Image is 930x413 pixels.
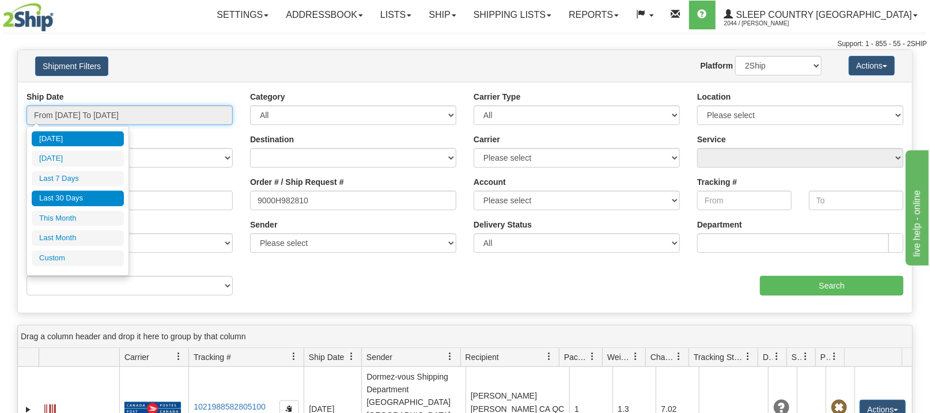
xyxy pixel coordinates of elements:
li: [DATE] [32,151,124,166]
a: Tracking # filter column settings [284,347,304,366]
label: Category [250,91,285,103]
li: Custom [32,251,124,266]
a: Addressbook [277,1,372,29]
li: [DATE] [32,131,124,147]
li: Last Month [32,230,124,246]
button: Actions [849,56,895,75]
label: Delivery Status [474,219,532,230]
a: 1021988582805100 [194,402,266,411]
a: Sleep Country [GEOGRAPHIC_DATA] 2044 / [PERSON_NAME] [716,1,927,29]
a: Packages filter column settings [583,347,602,366]
label: Destination [250,134,294,145]
button: Shipment Filters [35,56,108,76]
a: Pickup Status filter column settings [825,347,844,366]
iframe: chat widget [903,147,929,265]
span: Carrier [124,351,149,363]
span: Ship Date [309,351,344,363]
span: Weight [607,351,632,363]
li: Last 7 Days [32,171,124,187]
span: Sender [366,351,392,363]
input: To [809,191,903,210]
a: Reports [560,1,627,29]
a: Ship Date filter column settings [342,347,361,366]
a: Charge filter column settings [669,347,689,366]
label: Carrier Type [474,91,520,103]
span: Shipment Issues [792,351,802,363]
a: Carrier filter column settings [169,347,188,366]
span: 2044 / [PERSON_NAME] [724,18,811,29]
label: Sender [250,219,277,230]
a: Recipient filter column settings [539,347,559,366]
li: Last 30 Days [32,191,124,206]
a: Shipment Issues filter column settings [796,347,815,366]
a: Shipping lists [465,1,560,29]
a: Weight filter column settings [626,347,645,366]
span: Tracking Status [694,351,744,363]
label: Platform [700,60,733,71]
label: Carrier [474,134,500,145]
span: Packages [564,351,588,363]
span: Pickup Status [821,351,830,363]
span: Delivery Status [763,351,773,363]
label: Service [697,134,726,145]
input: From [697,191,792,210]
a: Tracking Status filter column settings [738,347,758,366]
label: Order # / Ship Request # [250,176,344,188]
label: Account [474,176,506,188]
label: Location [697,91,731,103]
a: Settings [208,1,277,29]
img: logo2044.jpg [3,3,54,32]
input: Search [760,276,903,295]
a: Delivery Status filter column settings [767,347,787,366]
span: Recipient [466,351,499,363]
span: Sleep Country [GEOGRAPHIC_DATA] [734,10,912,20]
label: Department [697,219,742,230]
li: This Month [32,211,124,226]
div: live help - online [9,7,107,21]
span: Charge [651,351,675,363]
a: Lists [372,1,420,29]
div: Support: 1 - 855 - 55 - 2SHIP [3,39,927,49]
a: Ship [420,1,464,29]
a: Sender filter column settings [441,347,460,366]
div: grid grouping header [18,325,912,348]
label: Ship Date [27,91,64,103]
span: Tracking # [194,351,231,363]
label: Tracking # [697,176,737,188]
